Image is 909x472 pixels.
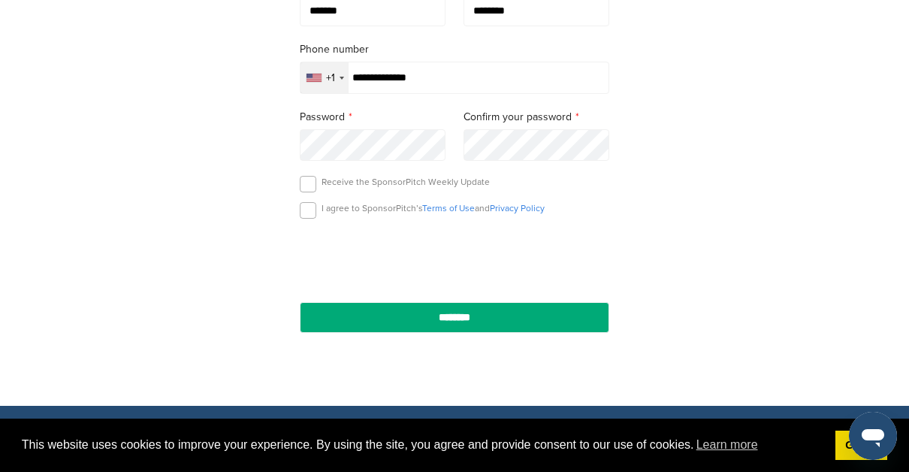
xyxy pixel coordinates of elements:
[422,203,475,213] a: Terms of Use
[369,236,540,280] iframe: reCAPTCHA
[694,434,760,456] a: learn more about cookies
[849,412,897,460] iframe: Button to launch messaging window
[300,62,349,93] div: Selected country
[835,431,887,461] a: dismiss cookie message
[322,202,545,214] p: I agree to SponsorPitch’s and
[464,109,609,126] label: Confirm your password
[22,434,823,456] span: This website uses cookies to improve your experience. By using the site, you agree and provide co...
[300,41,609,58] label: Phone number
[490,203,545,213] a: Privacy Policy
[326,73,335,83] div: +1
[300,109,445,126] label: Password
[322,176,490,188] p: Receive the SponsorPitch Weekly Update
